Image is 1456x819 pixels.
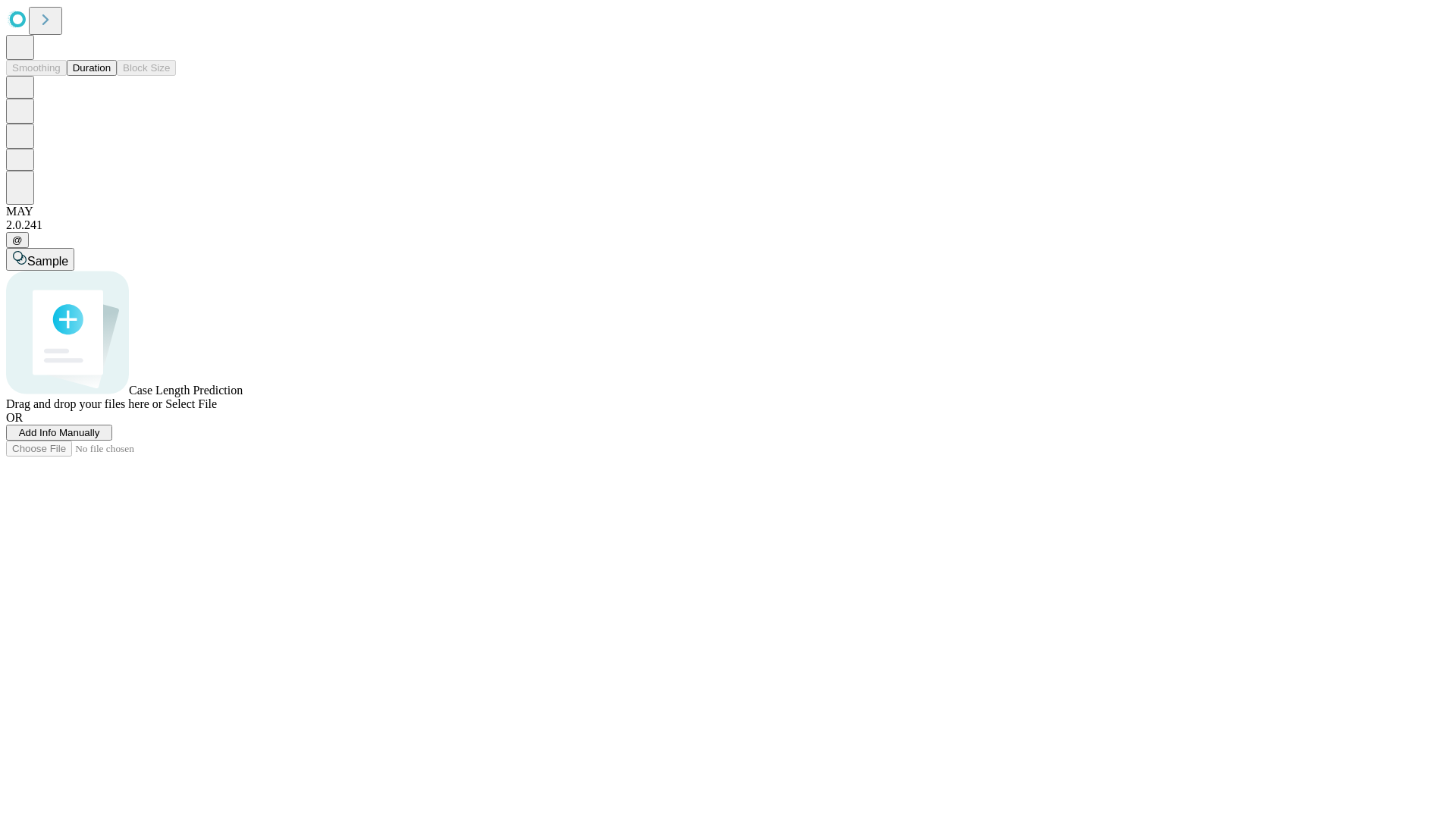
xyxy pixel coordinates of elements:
[6,425,112,441] button: Add Info Manually
[19,427,100,438] span: Add Info Manually
[129,384,243,397] span: Case Length Prediction
[6,218,1450,232] div: 2.0.241
[6,205,1450,218] div: MAY
[6,232,29,248] button: @
[6,411,23,424] span: OR
[67,60,117,76] button: Duration
[12,234,23,246] span: @
[117,60,176,76] button: Block Size
[6,248,74,271] button: Sample
[165,397,217,410] span: Select File
[27,255,68,268] span: Sample
[6,60,67,76] button: Smoothing
[6,397,162,410] span: Drag and drop your files here or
